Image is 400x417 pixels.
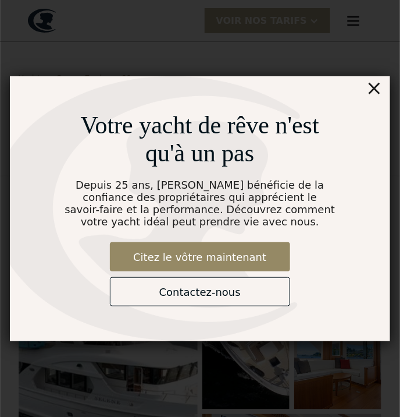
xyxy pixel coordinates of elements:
[110,277,290,306] a: Contactez-nous
[366,76,383,100] font: ×
[110,242,290,271] a: Citez le vôtre maintenant
[65,179,335,228] font: Depuis 25 ans, [PERSON_NAME] bénéficie de la confiance des propriétaires qui apprécient le savoir...
[159,285,241,298] font: Contactez-nous
[133,250,266,263] font: Citez le vôtre maintenant
[81,112,319,167] font: Votre yacht de rêve n'est qu'à un pas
